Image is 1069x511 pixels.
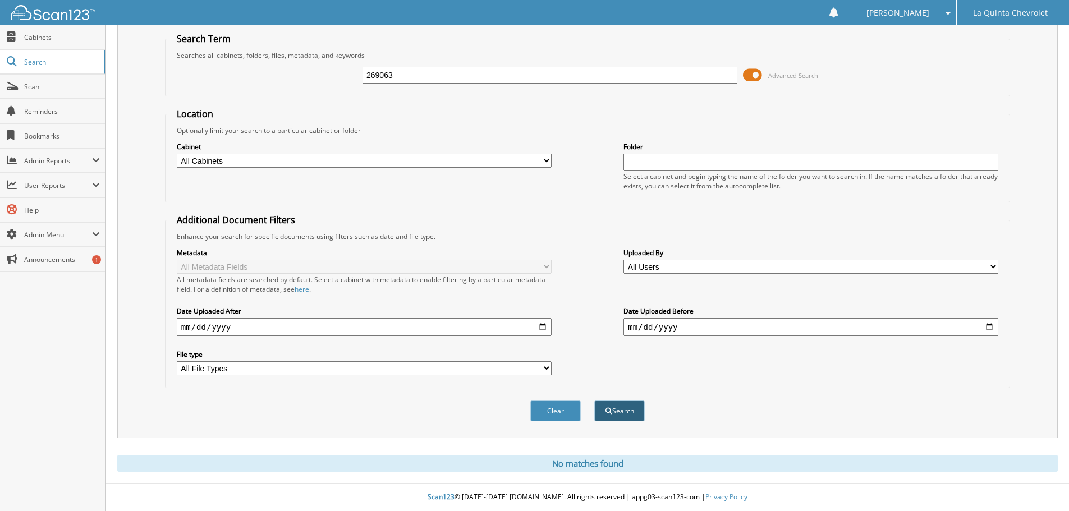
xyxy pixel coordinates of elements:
div: 1 [92,255,101,264]
button: Clear [530,400,581,421]
span: Cabinets [24,33,100,42]
span: User Reports [24,181,92,190]
label: Date Uploaded Before [623,306,998,316]
legend: Additional Document Filters [171,214,301,226]
a: Privacy Policy [705,492,747,501]
input: end [623,318,998,336]
span: Admin Menu [24,230,92,240]
span: Advanced Search [768,71,818,80]
label: Date Uploaded After [177,306,552,316]
div: Select a cabinet and begin typing the name of the folder you want to search in. If the name match... [623,172,998,191]
button: Search [594,400,645,421]
iframe: Chat Widget [1013,457,1069,511]
label: Folder [623,142,998,151]
div: © [DATE]-[DATE] [DOMAIN_NAME]. All rights reserved | appg03-scan123-com | [106,484,1069,511]
span: Search [24,57,98,67]
span: Announcements [24,255,100,264]
span: [PERSON_NAME] [866,10,929,16]
div: Optionally limit your search to a particular cabinet or folder [171,126,1004,135]
label: Uploaded By [623,248,998,257]
img: scan123-logo-white.svg [11,5,95,20]
div: No matches found [117,455,1058,472]
span: Bookmarks [24,131,100,141]
div: Enhance your search for specific documents using filters such as date and file type. [171,232,1004,241]
div: All metadata fields are searched by default. Select a cabinet with metadata to enable filtering b... [177,275,552,294]
label: Metadata [177,248,552,257]
a: here [295,284,309,294]
legend: Location [171,108,219,120]
label: Cabinet [177,142,552,151]
legend: Search Term [171,33,236,45]
span: Scan123 [428,492,455,501]
span: Reminders [24,107,100,116]
div: Searches all cabinets, folders, files, metadata, and keywords [171,50,1004,60]
span: La Quinta Chevrolet [973,10,1048,16]
label: File type [177,349,552,359]
input: start [177,318,552,336]
span: Admin Reports [24,156,92,165]
span: Help [24,205,100,215]
span: Scan [24,82,100,91]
